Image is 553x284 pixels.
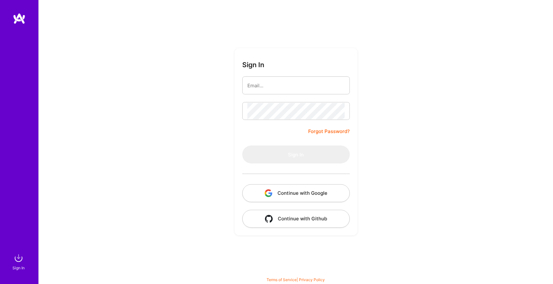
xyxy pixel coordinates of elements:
button: Sign In [242,146,350,163]
img: icon [265,189,272,197]
input: Email... [247,77,345,94]
span: | [267,277,325,282]
a: Forgot Password? [308,128,350,135]
a: Terms of Service [267,277,297,282]
div: © 2025 ATeams Inc., All rights reserved. [38,265,553,281]
button: Continue with Github [242,210,350,228]
a: Privacy Policy [299,277,325,282]
img: icon [265,215,273,223]
a: sign inSign In [13,252,25,271]
img: logo [13,13,26,24]
div: Sign In [12,264,25,271]
h3: Sign In [242,61,264,69]
button: Continue with Google [242,184,350,202]
img: sign in [12,252,25,264]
